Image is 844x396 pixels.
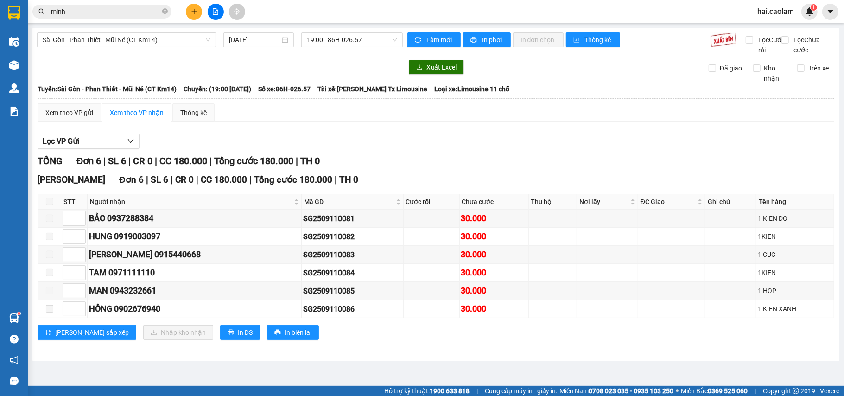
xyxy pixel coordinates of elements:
button: sort-ascending[PERSON_NAME] sắp xếp [38,325,136,340]
span: | [755,386,756,396]
span: Thống kê [585,35,613,45]
span: Làm mới [426,35,453,45]
div: MAN 0943232661 [89,284,300,297]
div: 30.000 [461,230,527,243]
span: close-circle [162,7,168,16]
span: Sài Gòn - Phan Thiết - Mũi Né (CT Km14) [43,33,210,47]
div: 1 HOP [758,286,832,296]
b: Tuyến: Sài Gòn - Phan Thiết - Mũi Né (CT Km14) [38,85,177,93]
span: ⚪️ [676,389,679,393]
span: Lọc Chưa cước [790,35,835,55]
span: TH 0 [339,174,358,185]
button: In đơn chọn [513,32,564,47]
div: Xem theo VP gửi [45,108,93,118]
span: | [209,155,212,166]
td: SG2509110084 [302,264,404,282]
th: Cước rồi [404,194,460,210]
span: [PERSON_NAME] sắp xếp [55,327,129,338]
span: SL 6 [151,174,168,185]
span: sync [415,37,423,44]
strong: 1900 633 818 [430,387,470,395]
td: SG2509110081 [302,210,404,228]
span: CC 180.000 [159,155,207,166]
span: | [335,174,337,185]
div: [PERSON_NAME] 0915440668 [89,248,300,261]
span: Trên xe [805,63,832,73]
th: STT [61,194,88,210]
span: Cung cấp máy in - giấy in: [485,386,557,396]
button: printerIn biên lai [267,325,319,340]
span: Tổng cước 180.000 [214,155,293,166]
button: plus [186,4,202,20]
img: warehouse-icon [9,83,19,93]
div: 30.000 [461,266,527,279]
span: printer [470,37,478,44]
span: | [171,174,173,185]
span: printer [228,329,234,337]
span: notification [10,356,19,364]
button: aim [229,4,245,20]
div: SG2509110083 [303,249,402,261]
span: Đã giao [716,63,746,73]
td: SG2509110085 [302,282,404,300]
div: 1KIEN [758,268,832,278]
img: warehouse-icon [9,313,19,323]
td: SG2509110082 [302,228,404,246]
span: aim [234,8,240,15]
div: HỒNG 0902676940 [89,302,300,315]
span: Nơi lấy [579,197,628,207]
sup: 1 [811,4,817,11]
span: question-circle [10,335,19,344]
span: [PERSON_NAME] [38,174,105,185]
span: Kho nhận [761,63,791,83]
button: caret-down [822,4,838,20]
span: Đơn 6 [119,174,144,185]
div: SG2509110082 [303,231,402,243]
span: down [127,137,134,145]
div: Thống kê [180,108,207,118]
div: SG2509110084 [303,267,402,279]
span: In biên lai [285,327,311,338]
span: 1 [812,4,815,11]
div: 1 CUC [758,249,832,260]
span: copyright [793,388,799,394]
span: CC 180.000 [201,174,247,185]
th: Tên hàng [756,194,834,210]
div: 1KIEN [758,231,832,242]
span: Xuất Excel [426,62,457,72]
span: | [146,174,148,185]
div: HUNG 0919003097 [89,230,300,243]
div: 30.000 [461,302,527,315]
span: Lọc Cước rồi [755,35,786,55]
span: Hỗ trợ kỹ thuật: [384,386,470,396]
span: ĐC Giao [641,197,696,207]
span: CR 0 [133,155,152,166]
span: download [416,64,423,71]
th: Thu hộ [529,194,577,210]
td: SG2509110086 [302,300,404,318]
span: | [103,155,106,166]
span: Mã GD [304,197,394,207]
img: logo-vxr [8,6,20,20]
img: icon-new-feature [806,7,814,16]
span: file-add [212,8,219,15]
span: bar-chart [573,37,581,44]
div: BẢO 0937288384 [89,212,300,225]
button: file-add [208,4,224,20]
div: 30.000 [461,212,527,225]
div: TAM 0971111110 [89,266,300,279]
span: Miền Nam [559,386,673,396]
span: hai.caolam [750,6,801,17]
span: Số xe: 86H-026.57 [258,84,311,94]
div: SG2509110085 [303,285,402,297]
span: | [249,174,252,185]
span: In phơi [482,35,503,45]
div: 30.000 [461,248,527,261]
div: SG2509110086 [303,303,402,315]
button: syncLàm mới [407,32,461,47]
th: Chưa cước [460,194,529,210]
span: search [38,8,45,15]
div: 1 KIEN DO [758,213,832,224]
img: warehouse-icon [9,37,19,47]
span: message [10,377,19,385]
